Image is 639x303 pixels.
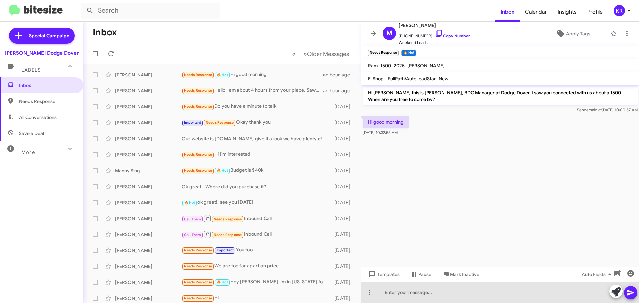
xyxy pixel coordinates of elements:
span: Older Messages [307,50,349,58]
div: [DATE] [331,279,356,286]
div: [PERSON_NAME] [115,183,182,190]
div: [DATE] [331,135,356,142]
div: [PERSON_NAME] [115,119,182,126]
span: Needs Response [184,248,212,252]
span: Needs Response [184,296,212,300]
span: Needs Response [184,73,212,77]
div: Hi good morning [182,71,323,78]
span: Special Campaign [29,32,69,39]
span: 🔥 Hot [217,168,228,173]
button: Mark Inactive [437,268,485,280]
button: Previous [288,47,300,61]
small: Needs Response [368,50,399,56]
div: [PERSON_NAME] [115,199,182,206]
button: KR [608,5,632,16]
div: [PERSON_NAME] [115,215,182,222]
span: Needs Response [19,98,76,105]
span: Labels [21,67,41,73]
button: Pause [405,268,437,280]
span: [PHONE_NUMBER] [399,29,470,39]
a: Calendar [520,2,552,22]
button: Auto Fields [576,268,619,280]
span: 1500 [380,63,391,69]
span: Save a Deal [19,130,44,137]
span: [DATE] 10:32:55 AM [363,130,398,135]
div: [DATE] [331,167,356,174]
div: ok great!! see you [DATE] [182,199,331,206]
nav: Page navigation example [288,47,353,61]
div: Do you have a minute to talk [182,103,331,110]
span: Needs Response [184,168,212,173]
span: Important [184,120,201,125]
a: Special Campaign [9,28,75,44]
span: M [386,28,392,39]
div: Manny Sing [115,167,182,174]
span: Call Them [184,233,201,237]
div: Okay thank you [182,119,331,126]
div: [DATE] [331,247,356,254]
span: « [292,50,296,58]
div: [PERSON_NAME] [115,263,182,270]
span: Sender [DATE] 10:00:57 AM [577,107,638,112]
span: Needs Response [184,88,212,93]
div: Ok great...Where did you purchase it? [182,183,331,190]
span: More [21,149,35,155]
div: Hi I'm interested [182,151,331,158]
div: [PERSON_NAME] [115,72,182,78]
div: [PERSON_NAME] [115,103,182,110]
button: Templates [361,268,405,280]
div: Our website is [DOMAIN_NAME] give it a look we have plenty of vehicles [182,135,331,142]
div: Inbound Call [182,230,331,238]
span: Needs Response [206,120,234,125]
div: [DATE] [331,183,356,190]
span: 🔥 Hot [184,200,195,205]
button: Next [299,47,353,61]
span: 🔥 Hot [217,280,228,284]
span: Mark Inactive [450,268,479,280]
span: Needs Response [214,233,242,237]
a: Insights [552,2,582,22]
div: [DATE] [331,295,356,302]
a: Copy Number [435,33,470,38]
div: [DATE] [331,151,356,158]
div: [PERSON_NAME] [115,151,182,158]
div: [DATE] [331,199,356,206]
div: [DATE] [331,231,356,238]
span: Needs Response [214,217,242,221]
span: Pause [418,268,431,280]
div: [PERSON_NAME] [115,247,182,254]
span: Needs Response [184,152,212,157]
span: 🔥 Hot [217,73,228,77]
button: Apply Tags [539,28,607,40]
div: an hour ago [323,87,356,94]
div: Hey [PERSON_NAME] I'm in [US_STATE] for parents weekend! Let's talk [DATE]. Thx [182,278,331,286]
div: [PERSON_NAME] [115,87,182,94]
div: Hello I am about 4 hours from your place. Saw the blue rebel on line thinking I might have some i... [182,87,323,94]
div: an hour ago [323,72,356,78]
h1: Inbox [93,27,117,38]
span: All Conversations [19,114,57,121]
div: [PERSON_NAME] [115,135,182,142]
a: Inbox [495,2,520,22]
span: E-Shop - FullPath/AutoLeadStar [368,76,436,82]
span: Apply Tags [566,28,590,40]
input: Search [81,3,220,19]
span: Needs Response [184,264,212,268]
span: Inbox [19,82,76,89]
div: [DATE] [331,103,356,110]
div: [DATE] [331,119,356,126]
span: 2025 [394,63,405,69]
span: Templates [367,268,400,280]
div: KR [614,5,625,16]
div: [DATE] [331,263,356,270]
span: [PERSON_NAME] [407,63,445,69]
div: [PERSON_NAME] [115,295,182,302]
small: 🔥 Hot [401,50,416,56]
div: [PERSON_NAME] [115,231,182,238]
span: Call Them [184,217,201,221]
div: You too [182,246,331,254]
span: » [303,50,307,58]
